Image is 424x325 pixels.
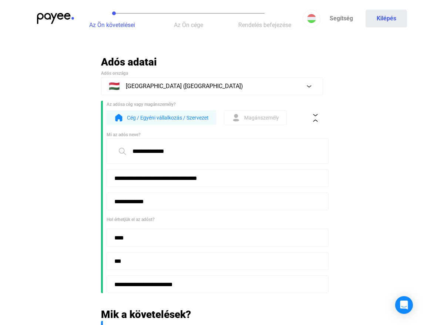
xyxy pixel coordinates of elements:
button: form-orgCég / Egyéni vállalkozás / Szervezet [107,110,216,125]
span: Az Ön cége [174,21,203,29]
img: form-org [114,113,123,122]
h2: Adós adatai [101,56,323,68]
button: Kilépés [366,10,407,27]
a: Segítség [320,10,362,27]
div: Mi az adós neve? [107,131,323,138]
div: Az adósa cég vagy magánszemély? [107,101,323,108]
button: HU [303,10,320,27]
span: Rendelés befejezése [238,21,291,29]
img: form-ind [232,113,240,122]
span: Magánszemély [244,113,279,122]
button: collapse [307,110,323,125]
div: Hol érhetjük el az adóst? [107,216,323,223]
span: Az Ön követelései [89,21,135,29]
div: Open Intercom Messenger [395,296,413,314]
span: Adós országa [101,71,128,76]
h2: Mik a követelések? [101,308,323,321]
button: form-indMagánszemély [224,110,287,125]
span: [GEOGRAPHIC_DATA] ([GEOGRAPHIC_DATA]) [126,82,243,91]
img: HU [307,14,316,23]
img: collapse [312,114,319,122]
img: payee-logo [37,13,74,24]
button: 🇭🇺[GEOGRAPHIC_DATA] ([GEOGRAPHIC_DATA]) [101,77,323,95]
span: 🇭🇺 [109,82,120,91]
span: Cég / Egyéni vállalkozás / Szervezet [127,113,209,122]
